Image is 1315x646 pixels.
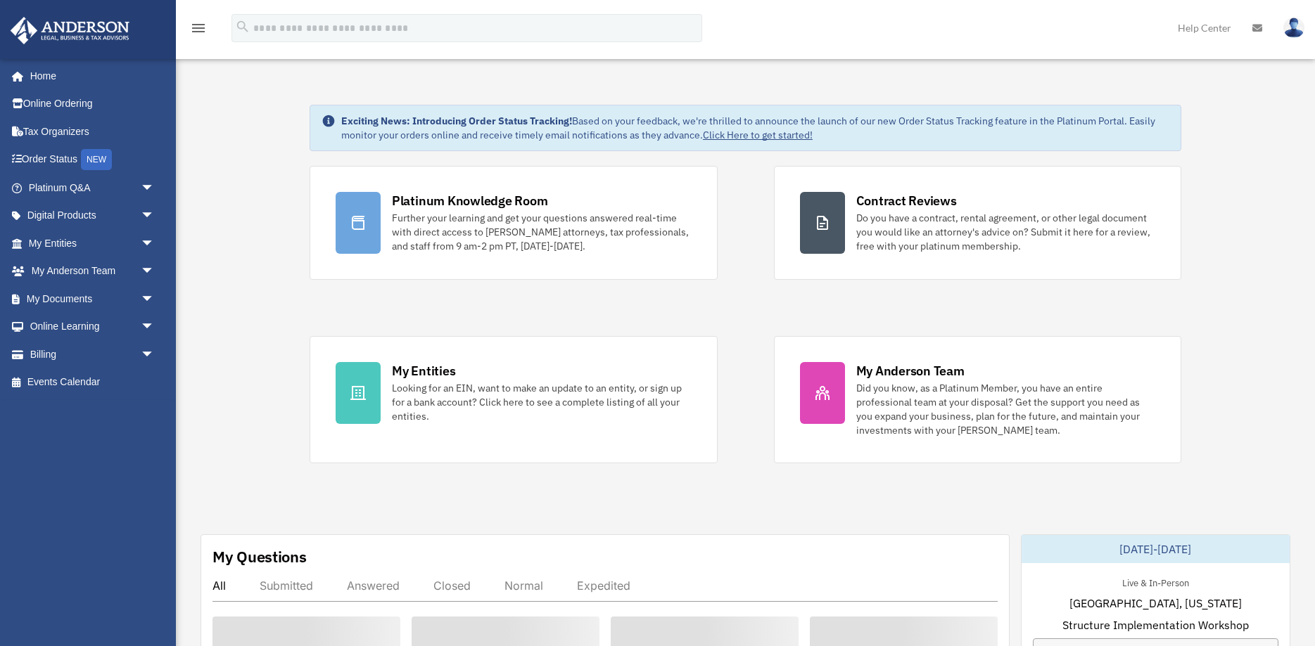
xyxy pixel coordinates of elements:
div: Based on your feedback, we're thrilled to announce the launch of our new Order Status Tracking fe... [341,114,1169,142]
a: menu [190,25,207,37]
div: Normal [504,579,543,593]
img: Anderson Advisors Platinum Portal [6,17,134,44]
a: Billingarrow_drop_down [10,340,176,368]
span: arrow_drop_down [141,174,169,202]
a: Order StatusNEW [10,146,176,174]
div: Looking for an EIN, want to make an update to an entity, or sign up for a bank account? Click her... [392,381,692,423]
span: [GEOGRAPHIC_DATA], [US_STATE] [1069,595,1242,612]
a: Platinum Q&Aarrow_drop_down [10,174,176,202]
div: Answered [347,579,400,593]
div: My Anderson Team [856,362,965,380]
strong: Exciting News: Introducing Order Status Tracking! [341,115,572,127]
div: My Entities [392,362,455,380]
a: Events Calendar [10,368,176,396]
a: Click Here to get started! [703,129,813,141]
span: arrow_drop_down [141,229,169,258]
a: My Documentsarrow_drop_down [10,285,176,313]
a: Online Learningarrow_drop_down [10,313,176,341]
div: Platinum Knowledge Room [392,192,548,209]
span: arrow_drop_down [141,285,169,314]
a: Contract Reviews Do you have a contract, rental agreement, or other legal document you would like... [774,166,1182,280]
a: My Entities Looking for an EIN, want to make an update to an entity, or sign up for a bank accoun... [310,336,718,463]
a: My Anderson Teamarrow_drop_down [10,257,176,285]
div: Contract Reviews [856,192,957,209]
div: NEW [81,149,112,170]
div: Do you have a contract, rental agreement, or other legal document you would like an attorney's ad... [856,211,1156,253]
div: [DATE]-[DATE] [1022,535,1290,563]
div: Closed [433,579,471,593]
a: Home [10,62,169,90]
div: Did you know, as a Platinum Member, you have an entire professional team at your disposal? Get th... [856,381,1156,437]
span: arrow_drop_down [141,340,169,369]
div: My Questions [212,546,307,567]
div: Expedited [577,579,630,593]
a: Platinum Knowledge Room Further your learning and get your questions answered real-time with dire... [310,166,718,280]
span: arrow_drop_down [141,313,169,342]
i: search [235,19,250,34]
a: Digital Productsarrow_drop_down [10,202,176,230]
a: My Entitiesarrow_drop_down [10,229,176,257]
a: Tax Organizers [10,117,176,146]
span: arrow_drop_down [141,202,169,231]
span: arrow_drop_down [141,257,169,286]
a: My Anderson Team Did you know, as a Platinum Member, you have an entire professional team at your... [774,336,1182,463]
div: Submitted [260,579,313,593]
span: Structure Implementation Workshop [1062,616,1249,633]
a: Online Ordering [10,90,176,118]
i: menu [190,20,207,37]
img: User Pic [1283,18,1304,38]
div: Live & In-Person [1111,574,1200,589]
div: All [212,579,226,593]
div: Further your learning and get your questions answered real-time with direct access to [PERSON_NAM... [392,211,692,253]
